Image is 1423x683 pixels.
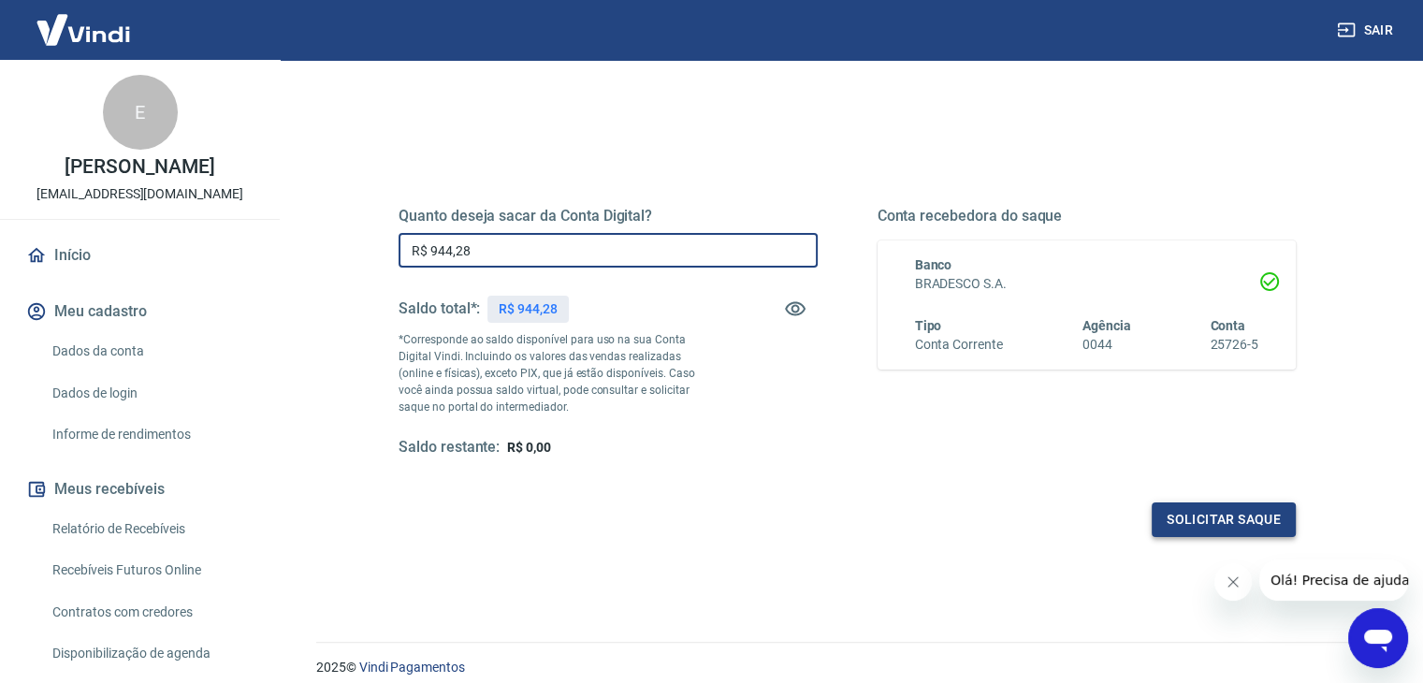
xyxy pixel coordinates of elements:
a: Disponibilização de agenda [45,634,257,673]
span: Conta [1210,318,1245,333]
h5: Saldo restante: [399,438,500,458]
a: Dados de login [45,374,257,413]
a: Dados da conta [45,332,257,371]
div: E [103,75,178,150]
h6: 25726-5 [1210,335,1258,355]
h6: 0044 [1082,335,1131,355]
span: Olá! Precisa de ajuda? [11,13,157,28]
h5: Conta recebedora do saque [878,207,1297,225]
iframe: Mensagem da empresa [1259,559,1408,601]
button: Meu cadastro [22,291,257,332]
span: Agência [1082,318,1131,333]
a: Vindi Pagamentos [359,660,465,675]
iframe: Botão para abrir a janela de mensagens [1348,608,1408,668]
a: Contratos com credores [45,593,257,632]
h6: BRADESCO S.A. [915,274,1259,294]
p: [PERSON_NAME] [65,157,214,177]
h6: Conta Corrente [915,335,1003,355]
h5: Saldo total*: [399,299,480,318]
span: Banco [915,257,952,272]
span: R$ 0,00 [507,440,551,455]
span: Tipo [915,318,942,333]
p: 2025 © [316,658,1378,677]
p: *Corresponde ao saldo disponível para uso na sua Conta Digital Vindi. Incluindo os valores das ve... [399,331,713,415]
a: Recebíveis Futuros Online [45,551,257,589]
img: Vindi [22,1,144,58]
h5: Quanto deseja sacar da Conta Digital? [399,207,818,225]
button: Solicitar saque [1152,502,1296,537]
p: R$ 944,28 [499,299,558,319]
button: Sair [1333,13,1401,48]
a: Relatório de Recebíveis [45,510,257,548]
p: [EMAIL_ADDRESS][DOMAIN_NAME] [36,184,243,204]
button: Meus recebíveis [22,469,257,510]
a: Informe de rendimentos [45,415,257,454]
iframe: Fechar mensagem [1214,563,1252,601]
a: Início [22,235,257,276]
